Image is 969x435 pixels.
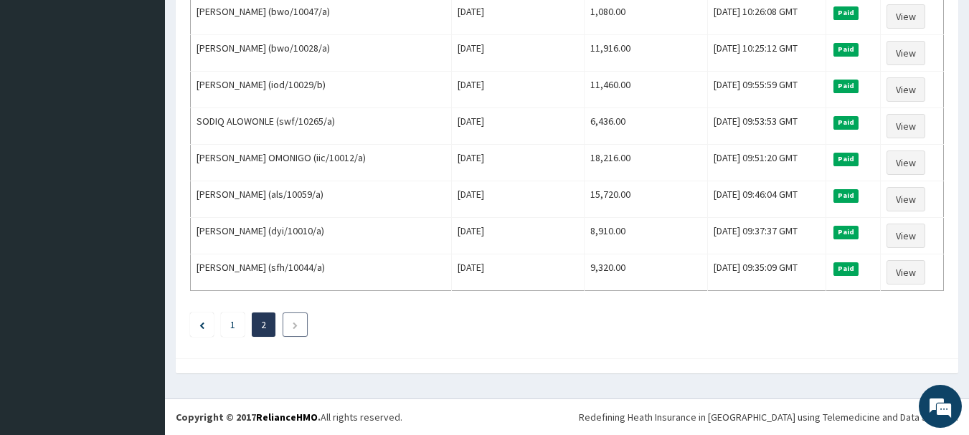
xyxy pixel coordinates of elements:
[833,43,859,56] span: Paid
[451,35,584,72] td: [DATE]
[191,108,452,145] td: SODIQ ALOWONLE (swf/10265/a)
[27,72,58,107] img: d_794563401_company_1708531726252_794563401
[230,318,235,331] a: Page 1
[707,145,826,181] td: [DATE] 09:51:20 GMT
[887,187,925,211] a: View
[585,145,708,181] td: 18,216.00
[887,4,925,29] a: View
[191,145,452,181] td: [PERSON_NAME] OMONIGO (iic/10012/a)
[833,6,859,19] span: Paid
[585,35,708,72] td: 11,916.00
[579,410,958,424] div: Redefining Heath Insurance in [GEOGRAPHIC_DATA] using Telemedicine and Data Science!
[887,150,925,175] a: View
[833,226,859,239] span: Paid
[887,260,925,285] a: View
[833,262,859,275] span: Paid
[833,116,859,129] span: Paid
[451,181,584,218] td: [DATE]
[451,145,584,181] td: [DATE]
[585,181,708,218] td: 15,720.00
[887,41,925,65] a: View
[833,80,859,92] span: Paid
[887,224,925,248] a: View
[83,128,198,272] span: We're online!
[256,411,318,424] a: RelianceHMO
[451,218,584,254] td: [DATE]
[887,77,925,102] a: View
[707,218,826,254] td: [DATE] 09:37:37 GMT
[7,286,273,336] textarea: Type your message and hit 'Enter'
[292,318,298,331] a: Next page
[191,72,452,108] td: [PERSON_NAME] (iod/10029/b)
[261,318,266,331] a: Page 2 is your current page
[191,218,452,254] td: [PERSON_NAME] (dyi/10010/a)
[707,108,826,145] td: [DATE] 09:53:53 GMT
[165,398,969,435] footer: All rights reserved.
[585,72,708,108] td: 11,460.00
[707,35,826,72] td: [DATE] 10:25:12 GMT
[199,318,204,331] a: Previous page
[451,72,584,108] td: [DATE]
[707,72,826,108] td: [DATE] 09:55:59 GMT
[191,181,452,218] td: [PERSON_NAME] (als/10059/a)
[707,254,826,291] td: [DATE] 09:35:09 GMT
[585,108,708,145] td: 6,436.00
[833,153,859,166] span: Paid
[451,108,584,145] td: [DATE]
[833,189,859,202] span: Paid
[191,35,452,72] td: [PERSON_NAME] (bwo/10028/a)
[451,254,584,291] td: [DATE]
[235,7,270,42] div: Minimize live chat window
[585,218,708,254] td: 8,910.00
[707,181,826,218] td: [DATE] 09:46:04 GMT
[176,411,321,424] strong: Copyright © 2017 .
[585,254,708,291] td: 9,320.00
[887,114,925,138] a: View
[75,80,241,99] div: Chat with us now
[191,254,452,291] td: [PERSON_NAME] (sfh/10044/a)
